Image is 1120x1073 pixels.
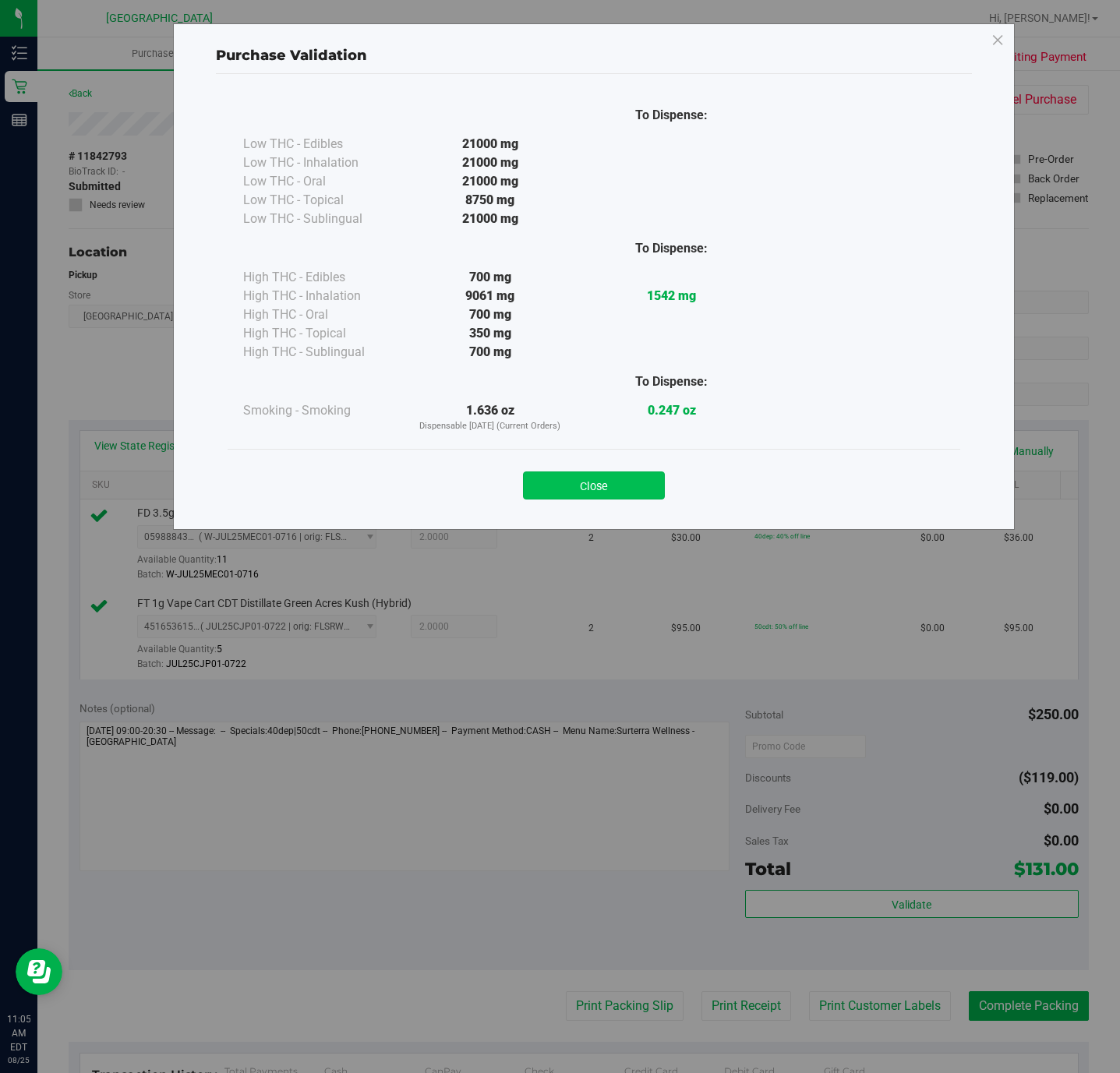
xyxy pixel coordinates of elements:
div: 700 mg [399,268,581,287]
div: Low THC - Sublingual [243,210,399,228]
div: High THC - Edibles [243,268,399,287]
div: 8750 mg [399,191,581,210]
span: Purchase Validation [216,47,367,64]
div: 700 mg [399,305,581,324]
div: 21000 mg [399,210,581,228]
div: High THC - Inhalation [243,287,399,305]
button: Close [523,471,665,499]
div: 21000 mg [399,135,581,154]
div: High THC - Topical [243,324,399,343]
div: High THC - Oral [243,305,399,324]
div: 700 mg [399,343,581,362]
div: Low THC - Topical [243,191,399,210]
div: To Dispense: [581,106,762,125]
div: Low THC - Oral [243,172,399,191]
strong: 1542 mg [647,288,696,303]
div: 350 mg [399,324,581,343]
div: Low THC - Inhalation [243,154,399,172]
iframe: Resource center [16,948,62,995]
strong: 0.247 oz [648,403,696,418]
div: 21000 mg [399,172,581,191]
div: To Dispense: [581,372,762,391]
p: Dispensable [DATE] (Current Orders) [399,420,581,433]
div: Low THC - Edibles [243,135,399,154]
div: 9061 mg [399,287,581,305]
div: To Dispense: [581,239,762,258]
div: 21000 mg [399,154,581,172]
div: 1.636 oz [399,401,581,433]
div: High THC - Sublingual [243,343,399,362]
div: Smoking - Smoking [243,401,399,420]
